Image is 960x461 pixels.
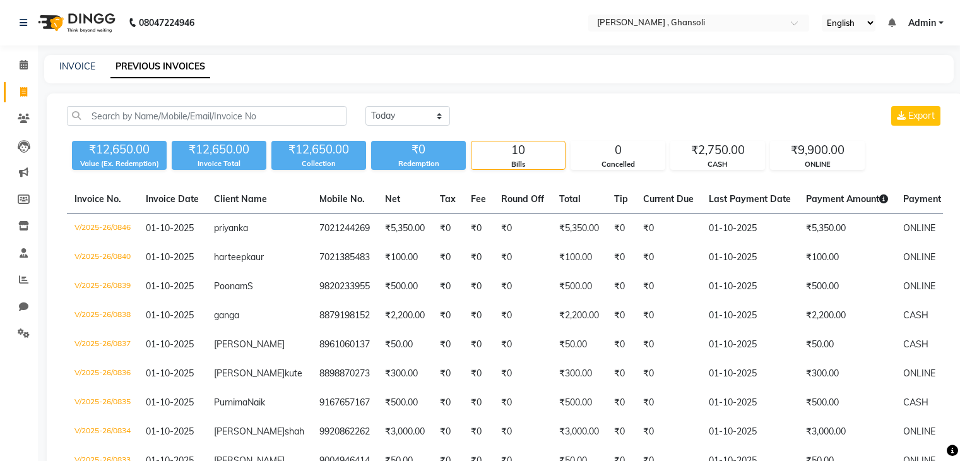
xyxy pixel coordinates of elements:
[214,193,267,205] span: Client Name
[72,159,167,169] div: Value (Ex. Redemption)
[67,417,138,446] td: V/2025-26/0834
[463,417,494,446] td: ₹0
[463,330,494,359] td: ₹0
[643,193,694,205] span: Current Due
[214,338,285,350] span: [PERSON_NAME]
[371,159,466,169] div: Redemption
[110,56,210,78] a: PREVIOUS INVOICES
[471,141,565,159] div: 10
[636,388,701,417] td: ₹0
[798,388,896,417] td: ₹500.00
[463,214,494,244] td: ₹0
[636,243,701,272] td: ₹0
[432,359,463,388] td: ₹0
[494,243,552,272] td: ₹0
[463,272,494,301] td: ₹0
[494,359,552,388] td: ₹0
[271,159,366,169] div: Collection
[285,368,302,379] span: kute
[701,301,798,330] td: 01-10-2025
[701,417,798,446] td: 01-10-2025
[67,359,138,388] td: V/2025-26/0836
[146,251,194,263] span: 01-10-2025
[806,193,888,205] span: Payment Amount
[671,141,764,159] div: ₹2,750.00
[903,251,935,263] span: ONLINE
[67,330,138,359] td: V/2025-26/0837
[247,280,253,292] span: S
[798,330,896,359] td: ₹50.00
[432,388,463,417] td: ₹0
[371,141,466,159] div: ₹0
[471,159,565,170] div: Bills
[771,141,864,159] div: ₹9,900.00
[67,106,347,126] input: Search by Name/Mobile/Email/Invoice No
[146,222,194,234] span: 01-10-2025
[798,301,896,330] td: ₹2,200.00
[607,359,636,388] td: ₹0
[701,330,798,359] td: 01-10-2025
[312,417,377,446] td: 9920862262
[377,359,432,388] td: ₹300.00
[440,193,456,205] span: Tax
[607,214,636,244] td: ₹0
[285,426,304,437] span: shah
[494,301,552,330] td: ₹0
[903,397,928,408] span: CASH
[494,214,552,244] td: ₹0
[247,397,265,408] span: Naik
[312,359,377,388] td: 8898870273
[709,193,791,205] span: Last Payment Date
[432,417,463,446] td: ₹0
[463,243,494,272] td: ₹0
[559,193,581,205] span: Total
[59,61,95,72] a: INVOICE
[636,214,701,244] td: ₹0
[903,280,935,292] span: ONLINE
[908,110,935,121] span: Export
[146,426,194,437] span: 01-10-2025
[432,214,463,244] td: ₹0
[607,243,636,272] td: ₹0
[798,417,896,446] td: ₹3,000.00
[377,388,432,417] td: ₹500.00
[377,272,432,301] td: ₹500.00
[312,272,377,301] td: 9820233955
[614,193,628,205] span: Tip
[607,330,636,359] td: ₹0
[494,388,552,417] td: ₹0
[172,159,266,169] div: Invoice Total
[701,272,798,301] td: 01-10-2025
[214,280,247,292] span: Poonam
[903,309,928,321] span: CASH
[312,214,377,244] td: 7021244269
[903,426,935,437] span: ONLINE
[701,243,798,272] td: 01-10-2025
[312,388,377,417] td: 9167657167
[891,106,940,126] button: Export
[636,301,701,330] td: ₹0
[552,388,607,417] td: ₹500.00
[552,330,607,359] td: ₹50.00
[432,272,463,301] td: ₹0
[494,417,552,446] td: ₹0
[271,141,366,159] div: ₹12,650.00
[214,397,247,408] span: Purnima
[552,359,607,388] td: ₹300.00
[463,388,494,417] td: ₹0
[463,301,494,330] td: ₹0
[377,330,432,359] td: ₹50.00
[636,359,701,388] td: ₹0
[471,193,486,205] span: Fee
[903,368,935,379] span: ONLINE
[552,214,607,244] td: ₹5,350.00
[636,272,701,301] td: ₹0
[771,159,864,170] div: ONLINE
[552,272,607,301] td: ₹500.00
[432,301,463,330] td: ₹0
[571,159,665,170] div: Cancelled
[146,193,199,205] span: Invoice Date
[501,193,544,205] span: Round Off
[72,141,167,159] div: ₹12,650.00
[432,243,463,272] td: ₹0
